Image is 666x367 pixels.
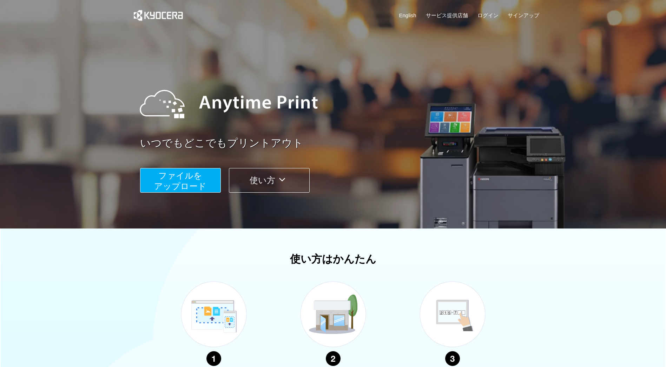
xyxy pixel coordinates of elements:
a: English [399,12,416,19]
a: サインアップ [508,12,539,19]
a: サービス提供店舗 [426,12,468,19]
a: ログイン [477,12,499,19]
span: ファイルを ​​アップロード [154,171,206,191]
a: いつでもどこでもプリントアウト [140,136,544,151]
button: ファイルを​​アップロード [140,168,221,193]
button: 使い方 [229,168,310,193]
